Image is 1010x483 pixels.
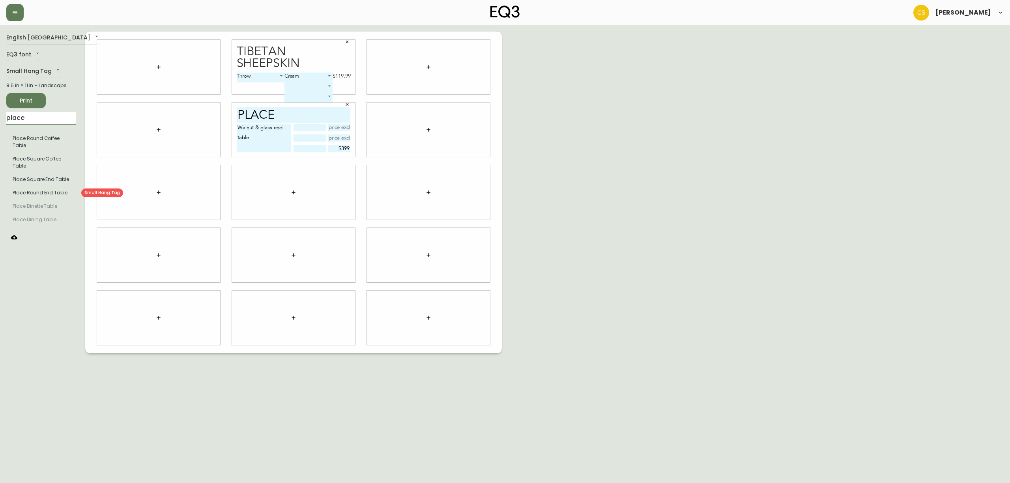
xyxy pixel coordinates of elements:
input: price excluding $ [328,124,351,131]
li: Large Hang Tag [6,200,76,213]
div: 8.5 in × 11 in – Landscape [6,82,76,89]
li: Small Hang Tag [6,152,76,173]
textarea: Walnut & glass end table [237,124,291,152]
button: Print [6,93,46,108]
input: price excluding $ [328,145,351,152]
div: Small Hang Tag [6,65,61,78]
div: English [GEOGRAPHIC_DATA] [6,32,100,45]
input: Search [6,112,76,125]
img: logo [490,6,520,18]
li: Place Round End Table [6,186,76,200]
input: price excluding $ [328,134,351,142]
span: [PERSON_NAME] [935,9,991,16]
li: Small Hang Tag [6,173,76,186]
li: Small Hang Tag [6,132,76,152]
div: Throw [237,73,284,83]
div: Cream [284,73,333,83]
div: $119.99 [333,73,351,80]
span: Print [13,96,39,106]
img: 996bfd46d64b78802a67b62ffe4c27a2 [913,5,929,21]
div: EQ3 font [6,48,41,62]
div: Tibetan Sheepskin [237,46,351,70]
li: Large Hang Tag [6,213,76,226]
